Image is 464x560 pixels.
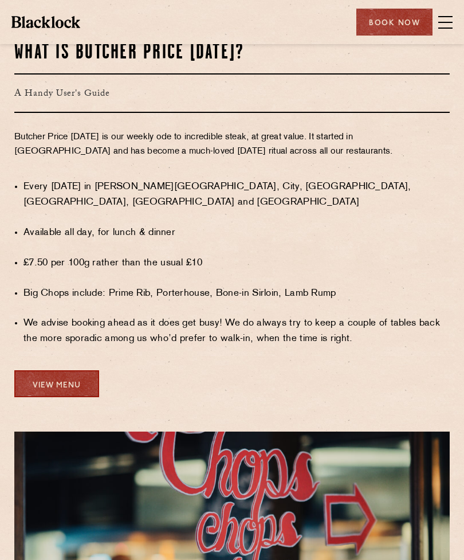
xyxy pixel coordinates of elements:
li: Big Chops include: Prime Rib, Porterhouse, Bone-in Sirloin, Lamb Rump [23,286,450,301]
li: Every [DATE] in [PERSON_NAME][GEOGRAPHIC_DATA], City, [GEOGRAPHIC_DATA], [GEOGRAPHIC_DATA], [GEOG... [23,179,450,210]
a: View Menu [14,370,99,397]
li: £7.50 per 100g rather than the usual £10 [23,256,450,271]
li: Available all day, for lunch & dinner [23,225,450,241]
p: Butcher Price [DATE] is our weekly ode to incredible steak, at great value. It started in [GEOGRA... [14,130,450,173]
h2: WHAT IS BUTCHER PRICE [DATE]? [14,42,450,65]
img: BL_Textured_Logo-footer-cropped.svg [11,16,80,28]
h3: A Handy User's Guide [14,73,450,113]
div: Book Now [356,9,432,36]
li: We advise booking ahead as it does get busy! We do always try to keep a couple of tables back the... [23,316,450,347]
